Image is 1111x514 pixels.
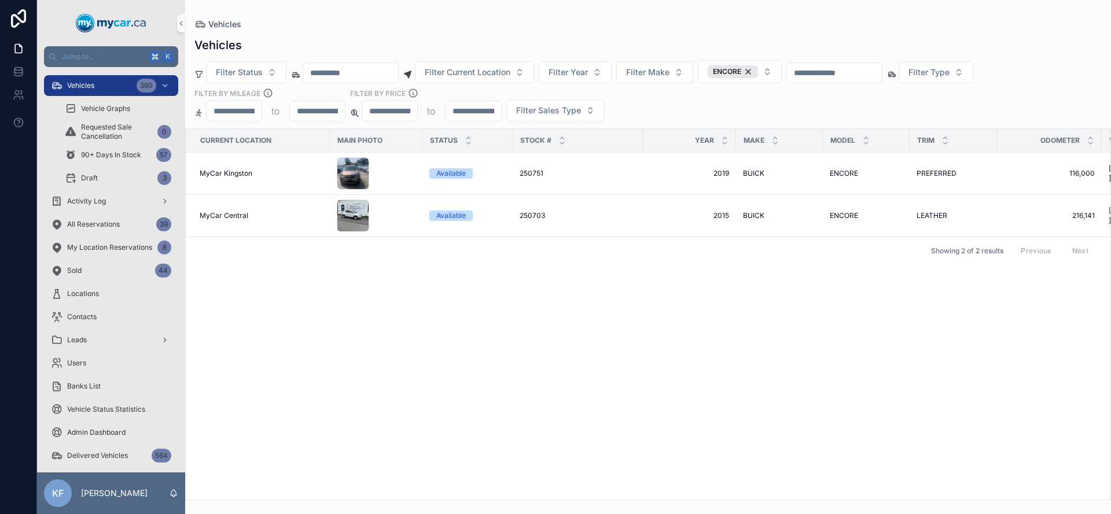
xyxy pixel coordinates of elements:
[917,169,957,178] span: PREFERRED
[44,75,178,96] a: Vehicles380
[744,136,764,145] span: Make
[695,136,714,145] span: Year
[62,52,145,61] span: Jump to...
[743,169,816,178] a: BUICK
[520,169,543,178] span: 250751
[81,173,98,183] span: Draft
[549,66,588,78] span: Filter Year
[271,104,280,118] p: to
[44,283,178,304] a: Locations
[67,428,126,437] span: Admin Dashboard
[67,358,86,368] span: Users
[830,211,903,220] a: ENCORE
[156,148,171,162] div: 57
[520,211,545,220] span: 250703
[506,99,605,121] button: Select Button
[81,150,141,160] span: 90+ Days In Stock
[899,61,973,83] button: Select Button
[743,211,764,220] span: BUICK
[698,60,782,83] button: Select Button
[81,123,153,141] span: Requested Sale Cancellation
[429,168,506,179] a: Available
[1004,169,1095,178] a: 116,000
[425,66,510,78] span: Filter Current Location
[156,217,171,231] div: 39
[917,211,990,220] a: LEATHER
[37,67,185,472] div: scrollable content
[743,169,764,178] span: BUICK
[200,211,323,220] a: MyCar Central
[44,46,178,67] button: Jump to...K
[157,125,171,139] div: 0
[830,169,903,178] a: ENCORE
[155,264,171,278] div: 44
[830,211,858,220] span: ENCORE
[650,211,729,220] a: 2015
[157,241,171,254] div: 8
[81,104,130,113] span: Vehicle Graphs
[44,306,178,327] a: Contacts
[194,88,260,98] label: Filter By Mileage
[917,169,990,178] a: PREFERRED
[44,376,178,397] a: Banks List
[76,14,146,32] img: App logo
[1040,136,1080,145] span: Odometer
[743,211,816,220] a: BUICK
[626,66,669,78] span: Filter Make
[917,211,947,220] span: LEATHER
[67,81,94,90] span: Vehicles
[44,445,178,466] a: Delivered Vehicles564
[44,237,178,258] a: My Location Reservations8
[650,169,729,178] a: 2019
[206,61,286,83] button: Select Button
[200,211,248,220] span: MyCar Central
[931,246,1003,256] span: Showing 2 of 2 results
[917,136,935,145] span: Trim
[58,145,178,165] a: 90+ Days In Stock57
[67,266,82,275] span: Sold
[516,105,581,116] span: Filter Sales Type
[539,61,612,83] button: Select Button
[58,121,178,142] a: Requested Sale Cancellation0
[52,486,64,500] span: KF
[67,451,128,460] span: Delivered Vehicles
[200,169,252,178] span: MyCar Kingston
[67,382,101,391] span: Banks List
[44,422,178,443] a: Admin Dashboard
[436,168,466,179] div: Available
[58,98,178,119] a: Vehicle Graphs
[58,168,178,188] a: Draft3
[67,312,97,321] span: Contacts
[436,210,466,221] div: Available
[67,405,145,414] span: Vehicle Status Statistics
[67,335,87,345] span: Leads
[152,449,171,463] div: 564
[208,19,241,30] span: Vehicles
[830,136,855,145] span: Model
[44,330,178,350] a: Leads
[200,136,271,145] span: Current Location
[429,210,506,221] a: Available
[163,52,172,61] span: K
[430,136,458,145] span: Status
[708,65,758,78] button: Unselect 71
[67,289,99,298] span: Locations
[830,169,858,178] span: ENCORE
[194,37,242,53] h1: Vehicles
[520,136,551,145] span: Stock #
[200,169,323,178] a: MyCar Kingston
[44,353,178,374] a: Users
[713,67,741,76] span: ENCORE
[520,169,637,178] a: 250751
[137,79,156,93] div: 380
[44,260,178,281] a: Sold44
[616,61,693,83] button: Select Button
[520,211,637,220] a: 250703
[44,399,178,420] a: Vehicle Status Statistics
[157,171,171,185] div: 3
[194,19,241,30] a: Vehicles
[427,104,436,118] p: to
